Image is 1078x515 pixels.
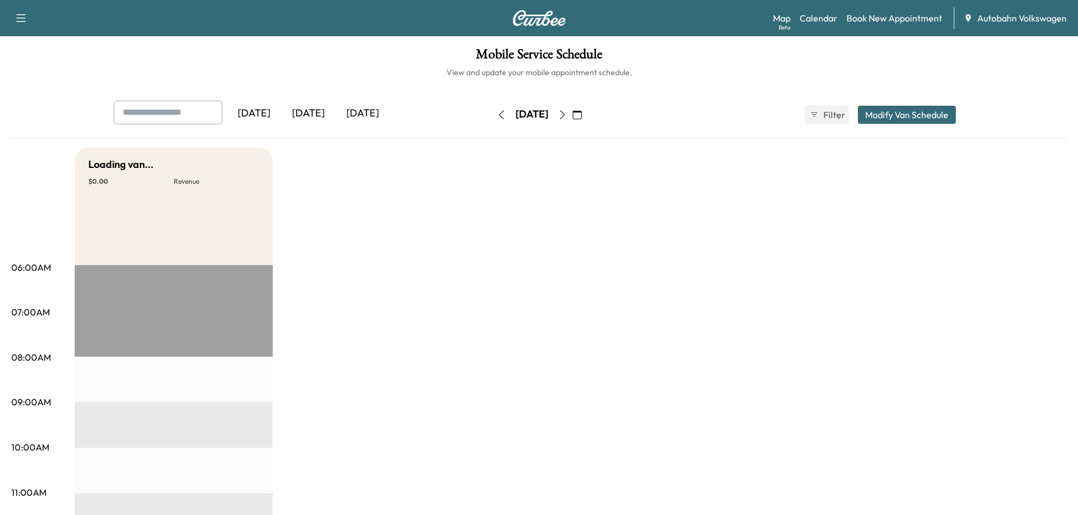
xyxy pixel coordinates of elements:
a: MapBeta [773,11,791,25]
div: [DATE] [336,101,390,127]
p: 06:00AM [11,261,51,274]
p: 08:00AM [11,350,51,364]
p: 11:00AM [11,486,46,499]
span: Filter [823,108,844,122]
div: Beta [779,23,791,32]
p: 09:00AM [11,395,51,409]
h6: View and update your mobile appointment schedule. [11,67,1067,78]
button: Filter [805,106,849,124]
p: Revenue [174,177,259,186]
p: 07:00AM [11,305,50,319]
span: Autobahn Volkswagen [977,11,1067,25]
div: [DATE] [227,101,281,127]
a: Calendar [800,11,838,25]
a: Book New Appointment [847,11,942,25]
img: Curbee Logo [512,10,566,26]
h1: Mobile Service Schedule [11,47,1067,67]
p: 10:00AM [11,440,49,454]
h5: Loading van... [88,157,153,172]
button: Modify Van Schedule [858,106,956,124]
div: [DATE] [281,101,336,127]
div: [DATE] [516,107,548,122]
p: $ 0.00 [88,177,174,186]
